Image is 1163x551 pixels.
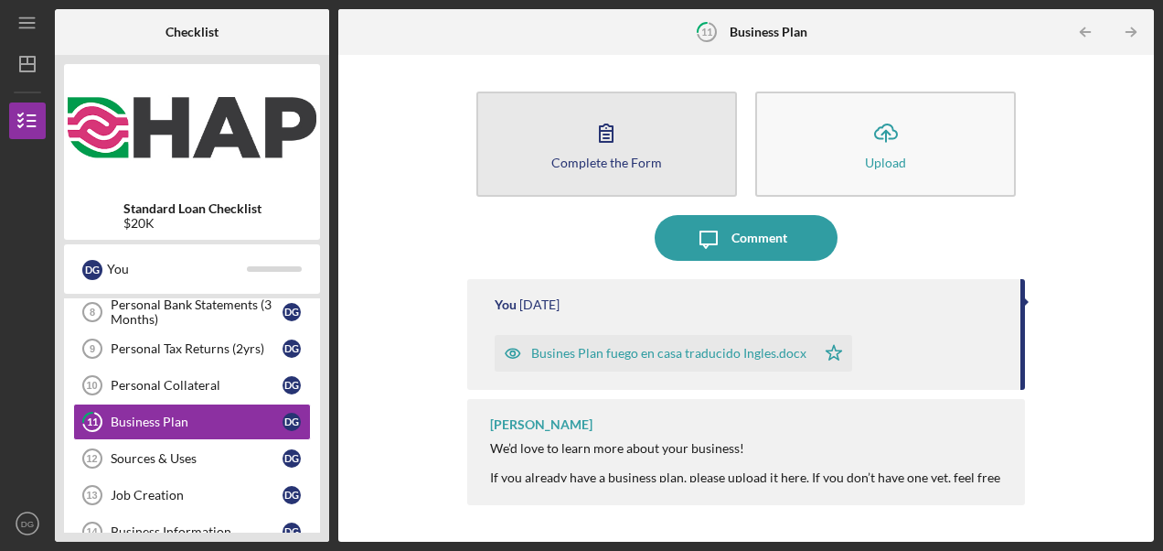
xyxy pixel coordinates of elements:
[755,92,1016,197] button: Upload
[107,254,247,285] div: You
[283,340,301,358] div: D G
[82,260,102,280] div: D G
[476,92,737,197] button: Complete the Form
[21,519,34,529] text: DG
[64,73,320,183] img: Product logo
[111,415,283,429] div: Business Plan
[111,524,283,539] div: Business Information
[531,346,806,361] div: Busines Plan fuego en casa traducido Ingles.docx
[86,453,97,464] tspan: 12
[9,505,46,542] button: DG
[73,330,311,367] a: 9Personal Tax Returns (2yrs)DG
[111,488,283,502] div: Job Creation
[731,215,787,261] div: Comment
[283,486,301,504] div: D G
[283,449,301,468] div: D G
[283,413,301,431] div: D G
[730,25,807,39] b: Business Plan
[86,526,98,537] tspan: 14
[123,201,261,216] b: Standard Loan Checklist
[495,297,517,312] div: You
[111,451,283,466] div: Sources & Uses
[490,417,592,432] div: [PERSON_NAME]
[123,216,261,231] div: $20K
[551,156,662,169] div: Complete the Form
[495,335,852,372] button: Busines Plan fuego en casa traducido Ingles.docx
[73,440,311,477] a: 12Sources & UsesDG
[111,297,283,327] div: Personal Bank Statements (3 Months)
[283,523,301,541] div: D G
[86,490,97,501] tspan: 13
[73,477,311,513] a: 13Job CreationDG
[490,441,1007,456] div: We’d love to learn more about your business!
[86,380,97,391] tspan: 10
[519,297,560,312] time: 2025-09-10 20:11
[111,378,283,393] div: Personal Collateral
[165,25,219,39] b: Checklist
[87,416,98,428] tspan: 11
[90,343,95,354] tspan: 9
[73,513,311,550] a: 14Business InformationDG
[73,367,311,404] a: 10Personal CollateralDG
[111,341,283,356] div: Personal Tax Returns (2yrs)
[90,307,95,318] tspan: 8
[490,470,1007,500] div: If you already have a business plan, please upload it here. If you don’t have one yet, feel free ...
[73,294,311,330] a: 8Personal Bank Statements (3 Months)DG
[865,156,906,169] div: Upload
[283,376,301,394] div: D G
[701,26,712,38] tspan: 11
[655,215,838,261] button: Comment
[283,303,301,321] div: D G
[73,404,311,440] a: 11Business PlanDG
